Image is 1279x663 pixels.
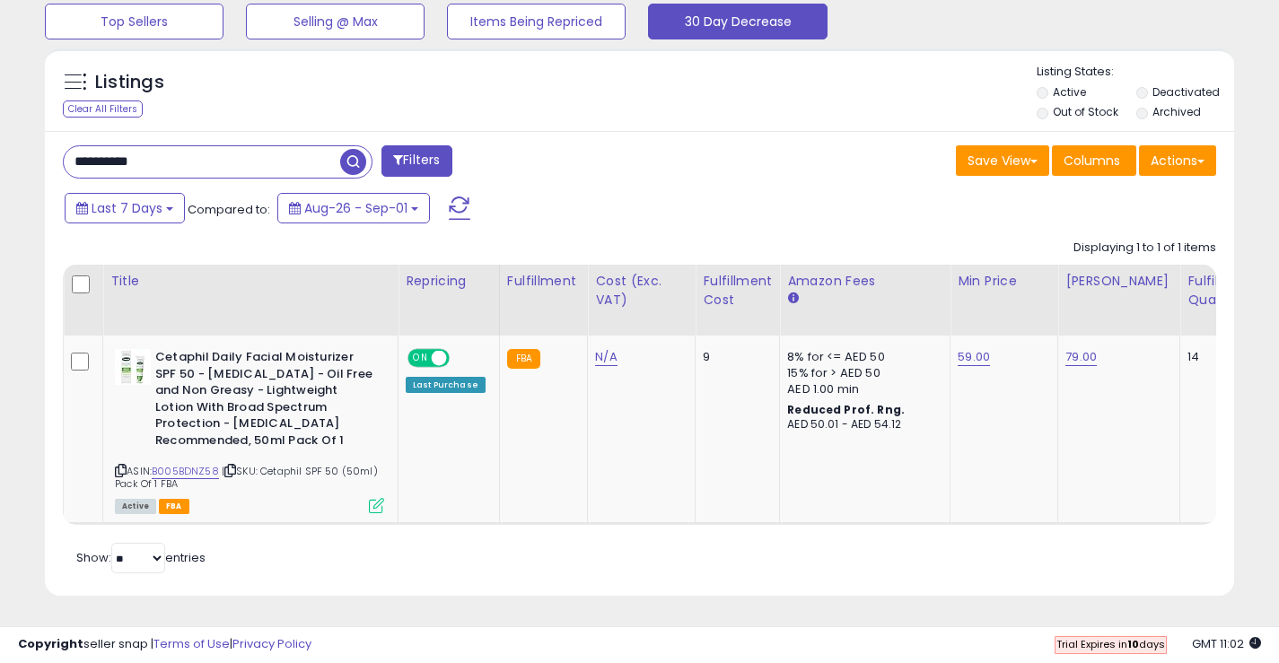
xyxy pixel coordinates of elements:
div: Clear All Filters [63,100,143,118]
div: seller snap | | [18,636,311,653]
span: All listings currently available for purchase on Amazon [115,499,156,514]
small: Amazon Fees. [787,291,798,307]
button: Selling @ Max [246,4,425,39]
div: [PERSON_NAME] [1065,272,1172,291]
div: Fulfillment [507,272,580,291]
button: Columns [1052,145,1136,176]
div: Repricing [406,272,492,291]
label: Active [1053,84,1086,100]
div: AED 1.00 min [787,381,936,397]
span: Last 7 Days [92,199,162,217]
div: 9 [703,349,766,365]
span: | SKU: Cetaphil SPF 50 (50ml) Pack Of 1 FBA [115,464,378,491]
div: 8% for <= AED 50 [787,349,936,365]
label: Out of Stock [1053,104,1118,119]
div: AED 50.01 - AED 54.12 [787,417,936,432]
a: B005BDNZ58 [152,464,219,479]
button: Items Being Repriced [447,4,626,39]
small: FBA [507,349,540,369]
div: Title [110,272,390,291]
a: Terms of Use [153,635,230,652]
h5: Listings [95,70,164,95]
img: 41-6yp7RFvL._SL40_.jpg [115,349,151,385]
button: Save View [956,145,1049,176]
div: Min Price [958,272,1050,291]
button: Top Sellers [45,4,223,39]
div: Cost (Exc. VAT) [595,272,688,310]
label: Archived [1152,104,1201,119]
span: Trial Expires in days [1056,637,1165,651]
a: 79.00 [1065,348,1097,366]
div: 15% for > AED 50 [787,365,936,381]
button: Filters [381,145,451,177]
div: Displaying 1 to 1 of 1 items [1073,240,1216,257]
div: Amazon Fees [787,272,942,291]
p: Listing States: [1037,64,1234,81]
span: 2025-09-9 11:02 GMT [1192,635,1261,652]
span: FBA [159,499,189,514]
b: 10 [1127,637,1139,651]
button: Aug-26 - Sep-01 [277,193,430,223]
button: 30 Day Decrease [648,4,827,39]
div: Fulfillable Quantity [1187,272,1249,310]
button: Last 7 Days [65,193,185,223]
span: Columns [1064,152,1120,170]
strong: Copyright [18,635,83,652]
b: Cetaphil Daily Facial Moisturizer SPF 50 - [MEDICAL_DATA] - Oil Free and Non Greasy - Lightweight... [155,349,373,453]
span: Aug-26 - Sep-01 [304,199,407,217]
label: Deactivated [1152,84,1220,100]
span: ON [409,351,432,366]
div: 14 [1187,349,1243,365]
div: ASIN: [115,349,384,511]
b: Reduced Prof. Rng. [787,402,905,417]
div: Fulfillment Cost [703,272,772,310]
span: Compared to: [188,201,270,218]
button: Actions [1139,145,1216,176]
span: OFF [447,351,476,366]
span: Show: entries [76,549,206,566]
a: 59.00 [958,348,990,366]
a: N/A [595,348,617,366]
a: Privacy Policy [232,635,311,652]
div: Last Purchase [406,377,486,393]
